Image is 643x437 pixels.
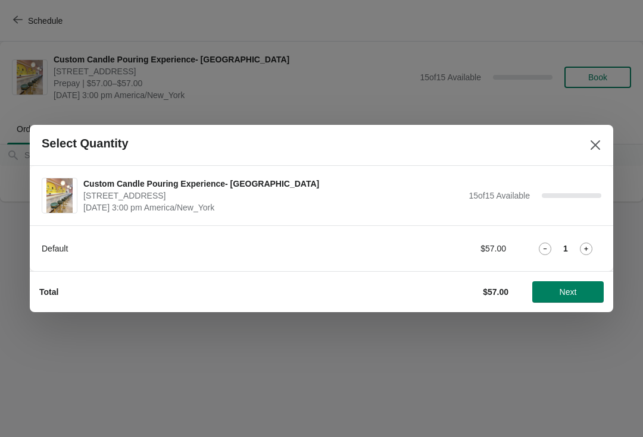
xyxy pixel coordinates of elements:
span: [STREET_ADDRESS] [83,190,463,202]
strong: Total [39,287,58,297]
button: Close [585,134,606,156]
span: [DATE] 3:00 pm America/New_York [83,202,463,213]
span: Next [560,287,577,297]
div: Default [42,243,372,254]
strong: $57.00 [483,287,508,297]
strong: 1 [563,243,568,254]
span: Custom Candle Pouring Experience- [GEOGRAPHIC_DATA] [83,178,463,190]
div: $57.00 [396,243,506,254]
button: Next [532,281,604,303]
span: 15 of 15 Available [469,191,530,200]
img: Custom Candle Pouring Experience- Delray Beach | 415 East Atlantic Avenue, Delray Beach, FL, USA ... [46,178,73,213]
h2: Select Quantity [42,137,129,150]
